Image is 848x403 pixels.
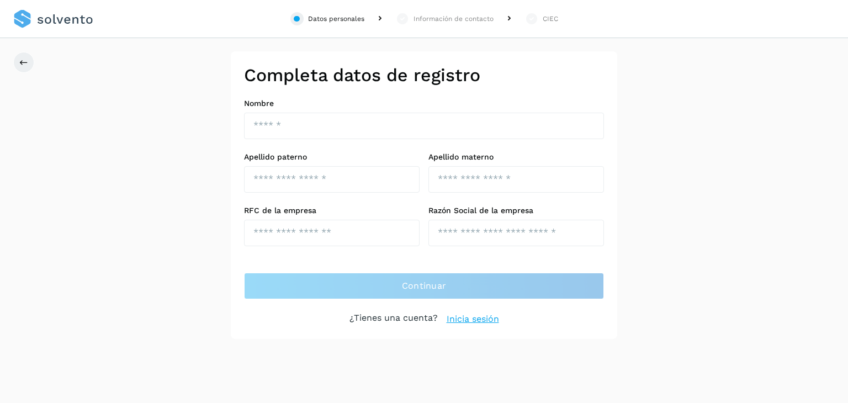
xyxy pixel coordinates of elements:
[447,312,499,326] a: Inicia sesión
[402,280,447,292] span: Continuar
[244,152,420,162] label: Apellido paterno
[543,14,558,24] div: CIEC
[244,273,604,299] button: Continuar
[349,312,438,326] p: ¿Tienes una cuenta?
[414,14,494,24] div: Información de contacto
[244,206,420,215] label: RFC de la empresa
[308,14,364,24] div: Datos personales
[244,99,604,108] label: Nombre
[428,152,604,162] label: Apellido materno
[428,206,604,215] label: Razón Social de la empresa
[244,65,604,86] h2: Completa datos de registro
